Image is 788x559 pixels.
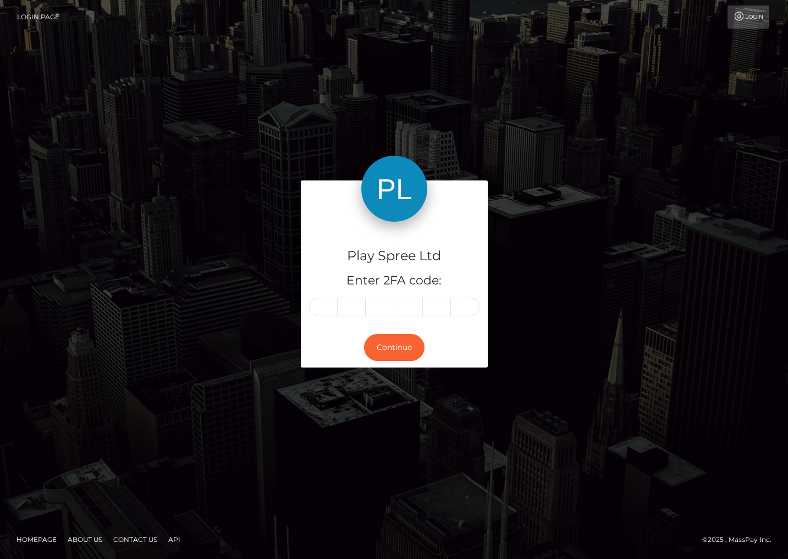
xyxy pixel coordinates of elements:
img: Play Spree Ltd [361,156,427,222]
a: Contact Us [109,531,162,548]
h5: Enter 2FA code: [309,272,480,289]
a: Login Page [17,6,59,29]
div: © 2025 , MassPay Inc. [702,534,780,546]
a: API [164,531,185,548]
a: Login [728,6,769,29]
h4: Play Spree Ltd [309,246,480,266]
a: About Us [63,531,107,548]
a: Homepage [12,531,61,548]
button: Continue [364,334,425,361]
